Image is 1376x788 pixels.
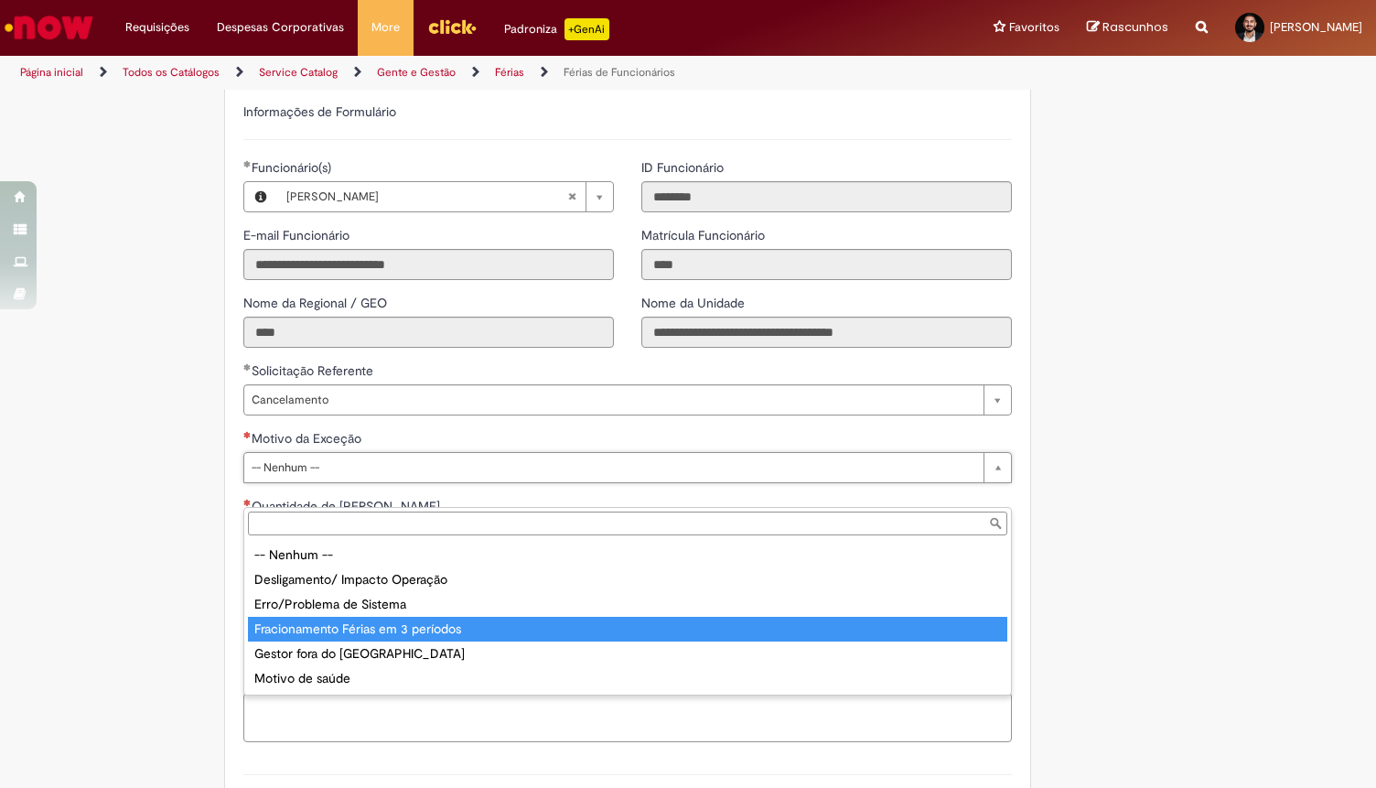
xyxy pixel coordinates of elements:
div: Motivo de saúde [248,666,1007,691]
div: Gestor fora do [GEOGRAPHIC_DATA] [248,642,1007,666]
div: Erro/Problema de Sistema [248,592,1007,617]
div: Fracionamento Férias em 3 períodos [248,617,1007,642]
div: Desligamento/ Impacto Operação [248,567,1007,592]
ul: Motivo da Exceção [244,539,1011,695]
div: -- Nenhum -- [248,543,1007,567]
